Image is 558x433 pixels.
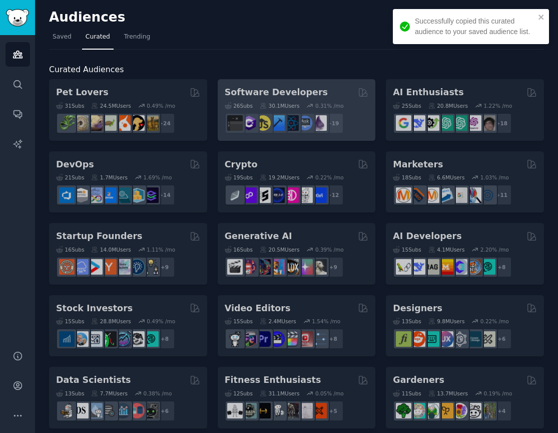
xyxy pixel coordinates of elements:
[49,64,124,76] span: Curated Audiences
[124,33,150,42] span: Trending
[49,10,463,26] h2: Audiences
[49,29,75,50] a: Saved
[82,29,114,50] a: Curated
[538,13,545,21] button: close
[121,29,154,50] a: Trending
[6,9,29,27] img: GummySearch logo
[53,33,72,42] span: Saved
[415,16,535,37] div: Successfully copied this curated audience to your saved audience list.
[86,33,110,42] span: Curated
